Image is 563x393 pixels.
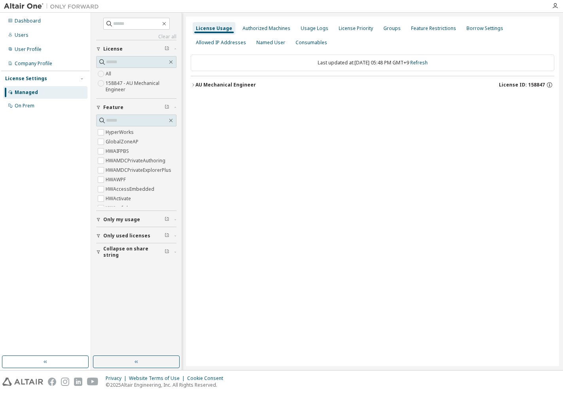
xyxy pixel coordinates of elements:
[411,25,456,32] div: Feature Restrictions
[2,378,43,386] img: altair_logo.svg
[106,175,127,184] label: HWAWPF
[106,128,135,137] label: HyperWorks
[106,382,228,388] p: © 2025 Altair Engineering, Inc. All Rights Reserved.
[4,2,103,10] img: Altair One
[106,137,140,147] label: GlobalZoneAP
[301,25,328,32] div: Usage Logs
[15,18,41,24] div: Dashboard
[410,59,428,66] a: Refresh
[96,243,176,261] button: Collapse on share string
[48,378,56,386] img: facebook.svg
[466,25,503,32] div: Borrow Settings
[106,69,113,79] label: All
[15,46,42,53] div: User Profile
[195,82,256,88] div: AU Mechanical Engineer
[74,378,82,386] img: linkedin.svg
[103,216,140,223] span: Only my usage
[191,76,554,94] button: AU Mechanical EngineerLicense ID: 158847
[106,156,167,165] label: HWAMDCPrivateAuthoring
[129,375,187,382] div: Website Terms of Use
[165,249,169,255] span: Clear filter
[106,147,131,156] label: HWAIFPBS
[339,25,373,32] div: License Priority
[5,75,47,82] div: License Settings
[165,216,169,223] span: Clear filter
[96,227,176,244] button: Only used licenses
[196,25,232,32] div: License Usage
[191,55,554,71] div: Last updated at: [DATE] 05:48 PM GMT+9
[103,246,165,258] span: Collapse on share string
[106,79,176,94] label: 158847 - AU Mechanical Engineer
[15,60,52,67] div: Company Profile
[256,39,285,46] div: Named User
[296,39,327,46] div: Consumables
[106,184,156,194] label: HWAccessEmbedded
[187,375,228,382] div: Cookie Consent
[383,25,401,32] div: Groups
[106,203,131,213] label: HWAcufwh
[15,103,34,109] div: On Prem
[15,89,38,96] div: Managed
[165,104,169,111] span: Clear filter
[87,378,99,386] img: youtube.svg
[196,39,246,46] div: Allowed IP Addresses
[96,99,176,116] button: Feature
[103,104,123,111] span: Feature
[103,46,123,52] span: License
[499,82,545,88] span: License ID: 158847
[106,194,133,203] label: HWActivate
[165,233,169,239] span: Clear filter
[243,25,290,32] div: Authorized Machines
[61,378,69,386] img: instagram.svg
[165,46,169,52] span: Clear filter
[106,375,129,382] div: Privacy
[15,32,28,38] div: Users
[96,40,176,58] button: License
[96,34,176,40] a: Clear all
[103,233,150,239] span: Only used licenses
[96,211,176,228] button: Only my usage
[106,165,173,175] label: HWAMDCPrivateExplorerPlus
